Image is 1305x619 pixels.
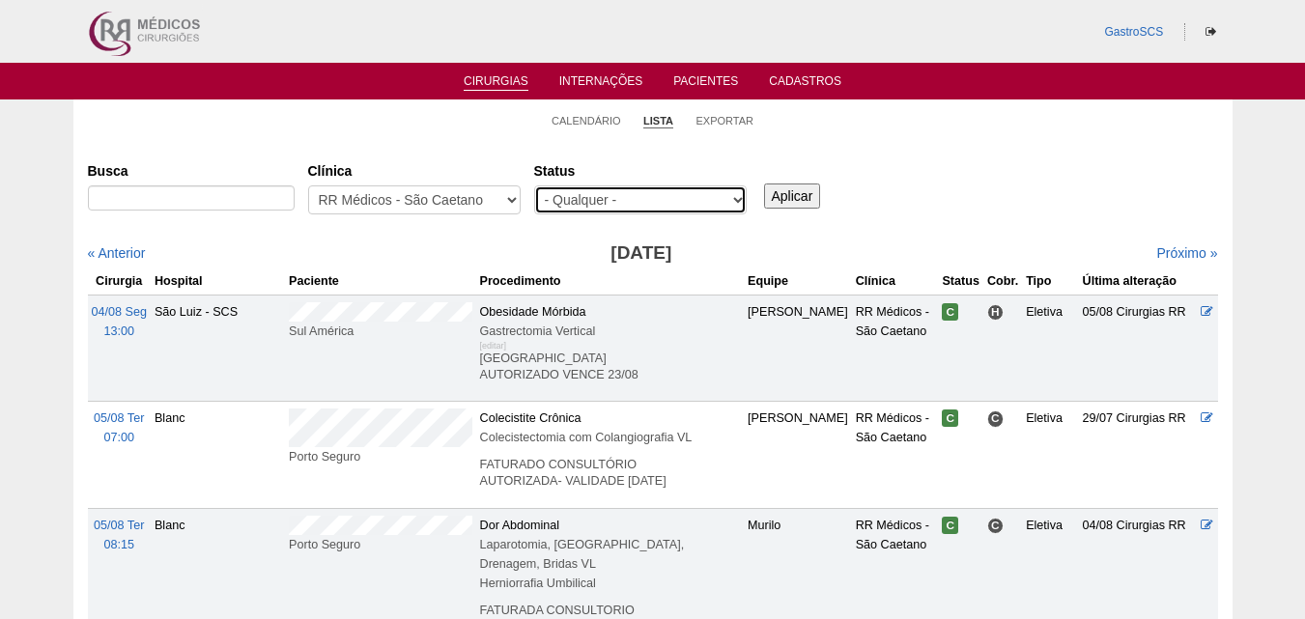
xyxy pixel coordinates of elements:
[94,411,144,444] a: 05/08 Ter 07:00
[480,322,741,341] div: Gastrectomia Vertical
[88,161,295,181] label: Busca
[938,267,983,295] th: Status
[285,267,476,295] th: Paciente
[88,185,295,211] input: Digite os termos que você deseja procurar.
[92,305,147,319] span: 04/08 Seg
[480,535,741,574] div: Laparotomia, [GEOGRAPHIC_DATA], Drenagem, Bridas VL
[1201,519,1213,532] a: Editar
[852,402,939,508] td: RR Médicos - São Caetano
[764,183,821,209] input: Aplicar
[1201,305,1213,319] a: Editar
[476,402,745,508] td: Colecistite Crônica
[103,431,134,444] span: 07:00
[94,411,144,425] span: 05/08 Ter
[1104,25,1163,39] a: GastroSCS
[480,574,741,593] div: Herniorrafia Umbilical
[695,114,753,127] a: Exportar
[480,351,741,383] p: [GEOGRAPHIC_DATA] AUTORIZADO VENCE 23/08
[987,410,1004,427] span: Consultório
[1022,295,1078,401] td: Eletiva
[103,538,134,551] span: 08:15
[643,114,673,128] a: Lista
[1079,295,1198,401] td: 05/08 Cirurgias RR
[1206,26,1216,38] i: Sair
[308,161,521,181] label: Clínica
[744,267,852,295] th: Equipe
[942,409,958,427] span: Confirmada
[476,295,745,401] td: Obesidade Mórbida
[852,267,939,295] th: Clínica
[1201,411,1213,425] a: Editar
[103,324,134,338] span: 13:00
[151,295,285,401] td: São Luiz - SCS
[88,245,146,261] a: « Anterior
[534,161,747,181] label: Status
[289,322,472,341] div: Sul América
[88,267,151,295] th: Cirurgia
[1079,267,1198,295] th: Última alteração
[151,267,285,295] th: Hospital
[1079,402,1198,508] td: 29/07 Cirurgias RR
[1022,402,1078,508] td: Eletiva
[559,74,643,94] a: Internações
[942,303,958,321] span: Confirmada
[480,457,741,490] p: FATURADO CONSULTÓRIO AUTORIZADA- VALIDADE [DATE]
[852,295,939,401] td: RR Médicos - São Caetano
[92,305,147,338] a: 04/08 Seg 13:00
[151,402,285,508] td: Blanc
[94,519,144,532] span: 05/08 Ter
[673,74,738,94] a: Pacientes
[94,519,144,551] a: 05/08 Ter 08:15
[289,535,472,554] div: Porto Seguro
[289,447,472,466] div: Porto Seguro
[744,402,852,508] td: [PERSON_NAME]
[1156,245,1217,261] a: Próximo »
[744,295,852,401] td: [PERSON_NAME]
[480,336,507,355] div: [editar]
[552,114,621,127] a: Calendário
[476,267,745,295] th: Procedimento
[942,517,958,534] span: Confirmada
[769,74,841,94] a: Cadastros
[464,74,528,91] a: Cirurgias
[987,518,1004,534] span: Consultório
[1022,267,1078,295] th: Tipo
[987,304,1004,321] span: Hospital
[358,239,923,267] h3: [DATE]
[983,267,1022,295] th: Cobr.
[480,428,741,447] div: Colecistectomia com Colangiografia VL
